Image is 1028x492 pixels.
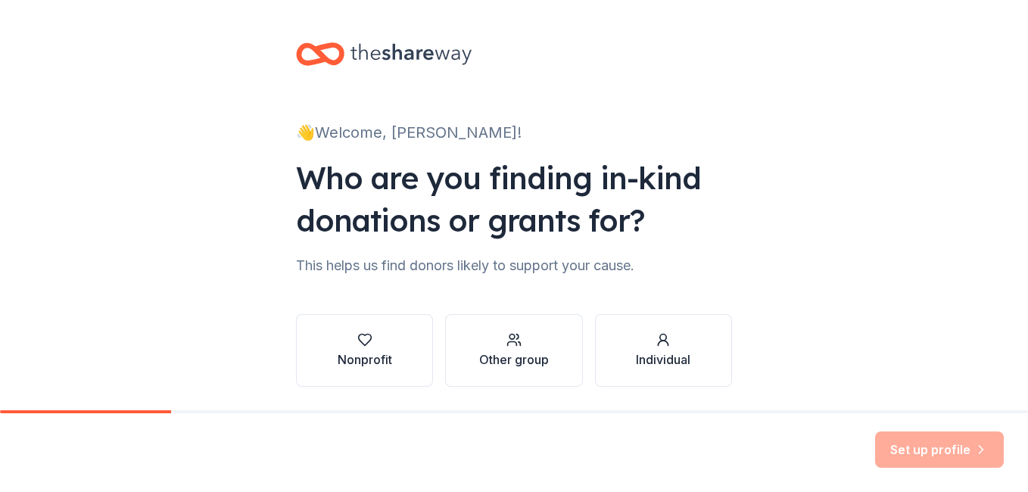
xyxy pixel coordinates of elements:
div: Individual [636,350,690,369]
div: This helps us find donors likely to support your cause. [296,254,732,278]
button: Individual [595,314,732,387]
div: Other group [479,350,549,369]
button: Other group [445,314,582,387]
div: Who are you finding in-kind donations or grants for? [296,157,732,241]
div: Nonprofit [338,350,392,369]
button: Nonprofit [296,314,433,387]
div: 👋 Welcome, [PERSON_NAME]! [296,120,732,145]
